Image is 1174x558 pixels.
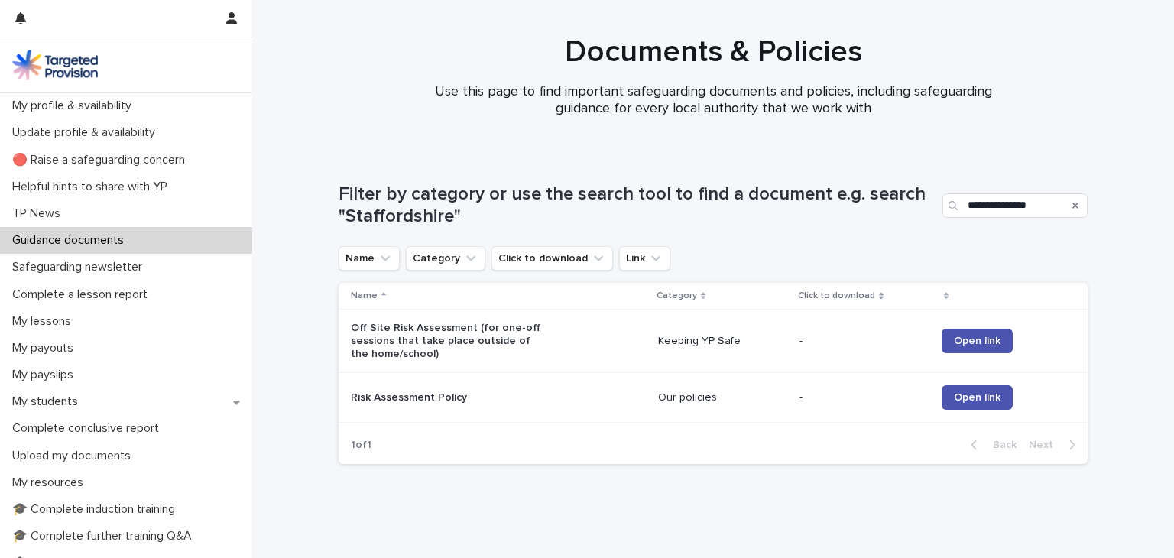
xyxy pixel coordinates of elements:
[958,438,1023,452] button: Back
[6,475,96,490] p: My resources
[351,322,542,360] p: Off Site Risk Assessment (for one-off sessions that take place outside of the home/school)
[6,206,73,221] p: TP News
[6,341,86,355] p: My payouts
[1023,438,1088,452] button: Next
[6,529,204,543] p: 🎓 Complete further training Q&A
[351,391,542,404] p: Risk Assessment Policy
[339,34,1088,70] h1: Documents & Policies
[6,314,83,329] p: My lessons
[6,125,167,140] p: Update profile & availability
[406,246,485,271] button: Category
[799,335,929,348] p: -
[942,329,1013,353] a: Open link
[351,287,378,304] p: Name
[942,193,1088,218] input: Search
[6,502,187,517] p: 🎓 Complete induction training
[658,391,787,404] p: Our policies
[491,246,613,271] button: Click to download
[6,99,144,113] p: My profile & availability
[12,50,98,80] img: M5nRWzHhSzIhMunXDL62
[6,153,197,167] p: 🔴 Raise a safeguarding concern
[339,246,400,271] button: Name
[798,287,875,304] p: Click to download
[619,246,670,271] button: Link
[339,183,936,228] h1: Filter by category or use the search tool to find a document e.g. search "Staffordshire"
[6,287,160,302] p: Complete a lesson report
[6,180,180,194] p: Helpful hints to share with YP
[657,287,697,304] p: Category
[339,427,384,464] p: 1 of 1
[6,449,143,463] p: Upload my documents
[6,394,90,409] p: My students
[984,440,1017,450] span: Back
[339,309,1088,372] tr: Off Site Risk Assessment (for one-off sessions that take place outside of the home/school)Keeping...
[942,385,1013,410] a: Open link
[6,260,154,274] p: Safeguarding newsletter
[658,335,787,348] p: Keeping YP Safe
[6,368,86,382] p: My payslips
[799,391,929,404] p: -
[954,336,1000,346] span: Open link
[407,84,1019,117] p: Use this page to find important safeguarding documents and policies, including safeguarding guida...
[6,421,171,436] p: Complete conclusive report
[1029,440,1062,450] span: Next
[6,233,136,248] p: Guidance documents
[954,392,1000,403] span: Open link
[339,373,1088,423] tr: Risk Assessment PolicyOur policies-Open link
